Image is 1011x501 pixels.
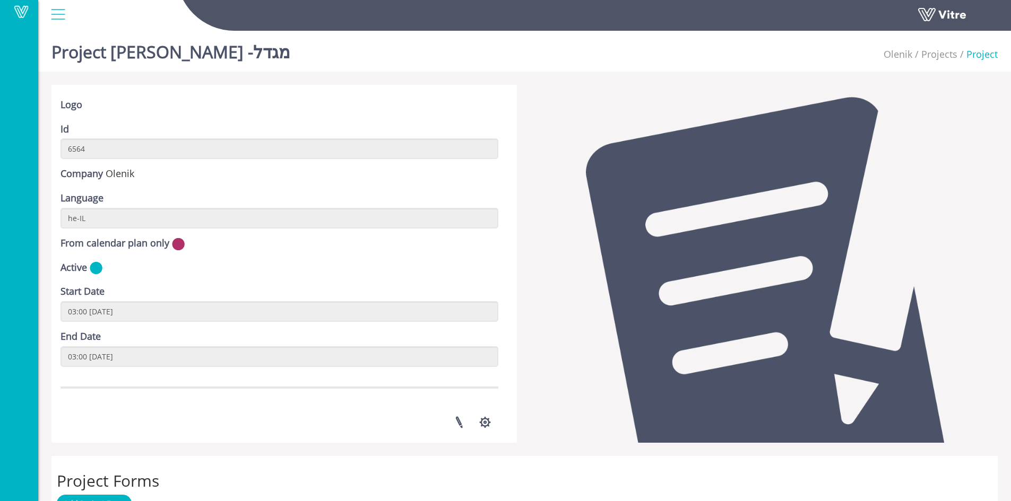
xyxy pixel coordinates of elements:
[61,261,87,275] label: Active
[61,285,105,298] label: Start Date
[61,122,69,136] label: Id
[106,167,134,180] span: 237
[61,167,103,181] label: Company
[61,98,82,112] label: Logo
[884,48,912,60] span: 237
[61,191,103,205] label: Language
[51,27,290,72] h1: Project [PERSON_NAME] -מגדל
[57,472,992,489] h2: Project Forms
[957,48,998,61] li: Project
[172,238,185,251] img: no
[921,48,957,60] a: Projects
[61,236,169,250] label: From calendar plan only
[61,330,101,344] label: End Date
[90,261,102,275] img: yes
